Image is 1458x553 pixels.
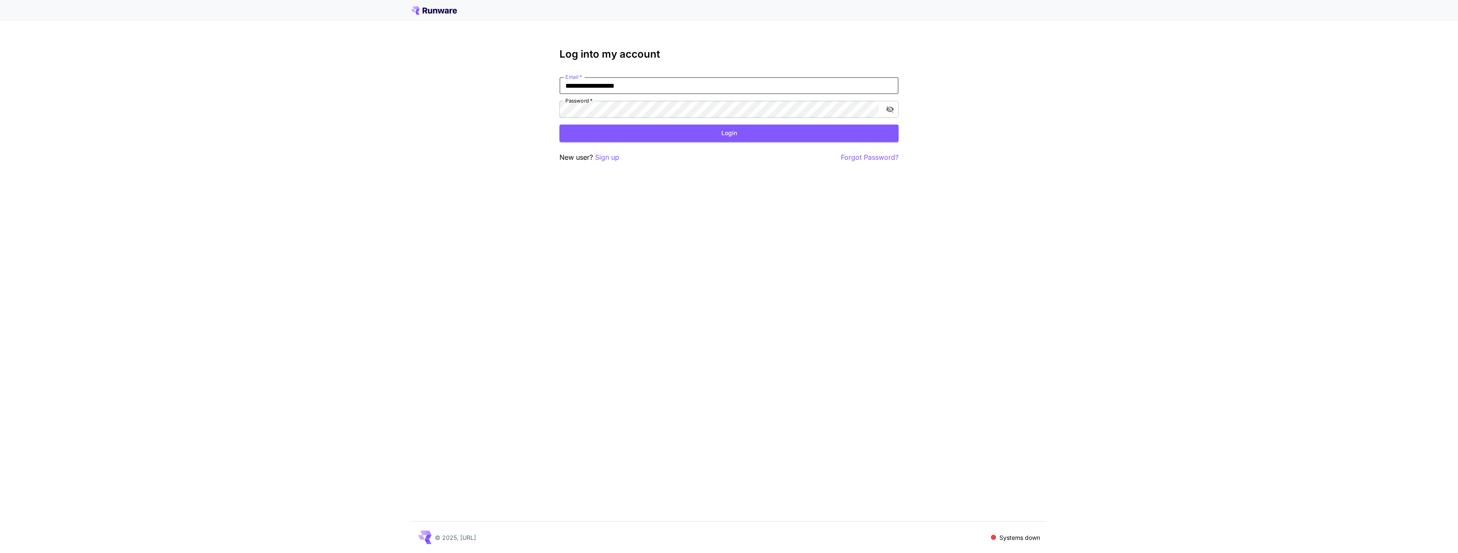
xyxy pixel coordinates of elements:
button: Sign up [595,152,619,163]
button: Login [559,125,899,142]
label: Password [565,97,593,104]
button: toggle password visibility [882,102,898,117]
button: Forgot Password? [841,152,899,163]
p: Systems down [999,533,1040,542]
p: New user? [559,152,619,163]
label: Email [565,73,582,81]
h3: Log into my account [559,48,899,60]
p: © 2025, [URL] [435,533,476,542]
